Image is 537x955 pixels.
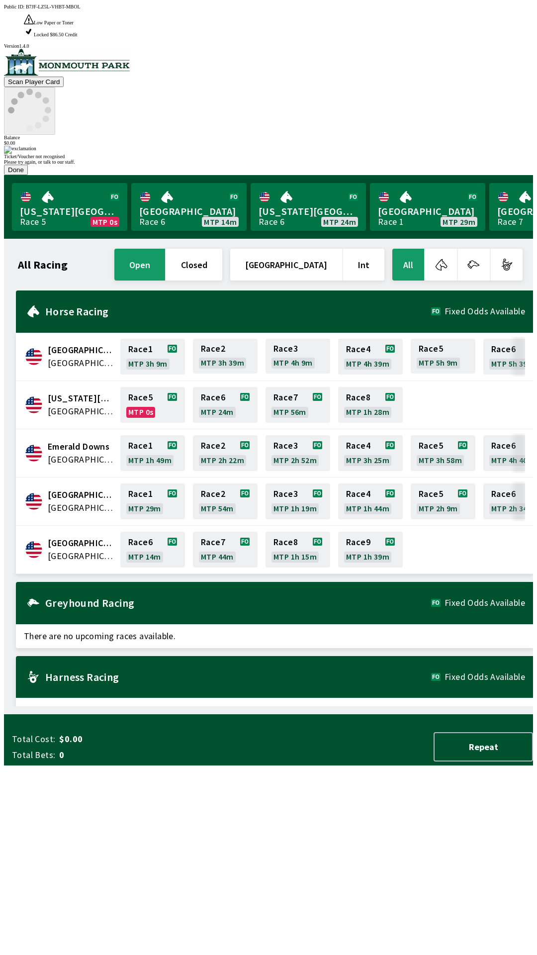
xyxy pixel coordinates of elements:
div: Race 6 [259,218,284,226]
div: Please try again, or talk to our staff. [4,159,533,165]
a: Race4MTP 4h 39m [338,339,403,375]
a: [GEOGRAPHIC_DATA]Race 6MTP 14m [131,183,247,231]
button: Int [343,249,384,281]
div: Race 7 [497,218,523,226]
span: United States [48,550,114,563]
span: Race 2 [201,345,225,353]
span: [US_STATE][GEOGRAPHIC_DATA] [259,205,358,218]
span: Race 2 [201,490,225,498]
span: MTP 54m [201,504,234,512]
span: MTP 5h 9m [419,359,458,367]
button: Scan Player Card [4,77,64,87]
span: Race 2 [201,442,225,450]
h2: Horse Racing [45,307,431,315]
span: Total Cost: [12,733,55,745]
span: Race 8 [273,538,298,546]
span: Race 6 [201,393,225,401]
span: MTP 1h 19m [273,504,317,512]
span: Fixed Odds Available [445,307,525,315]
span: Race 7 [201,538,225,546]
a: Race4MTP 3h 25m [338,435,403,471]
span: Canterbury Park [48,344,114,357]
img: venue logo [4,49,130,76]
img: exclamation [4,146,36,154]
span: There are no upcoming races available. [16,624,533,648]
a: Race1MTP 1h 49m [120,435,185,471]
span: Race 3 [273,490,298,498]
a: Race5MTP 0s [120,387,185,423]
a: Race3MTP 2h 52m [266,435,330,471]
button: Done [4,165,28,175]
a: Race1MTP 3h 9m [120,339,185,375]
a: Race2MTP 54m [193,483,258,519]
span: Race 6 [128,538,153,546]
button: closed [166,249,222,281]
a: [GEOGRAPHIC_DATA]Race 1MTP 29m [370,183,485,231]
span: Race 6 [491,345,516,353]
span: MTP 0s [128,408,153,416]
a: [US_STATE][GEOGRAPHIC_DATA]Race 5MTP 0s [12,183,127,231]
span: MTP 3h 25m [346,456,389,464]
a: Race8MTP 1h 28m [338,387,403,423]
a: Race7MTP 56m [266,387,330,423]
span: [US_STATE][GEOGRAPHIC_DATA] [20,205,119,218]
span: United States [48,405,114,418]
span: MTP 1h 39m [346,553,389,561]
a: Race2MTP 2h 22m [193,435,258,471]
span: MTP 1h 15m [273,553,317,561]
a: Race4MTP 1h 44m [338,483,403,519]
div: Version 1.4.0 [4,43,533,49]
span: Race 9 [346,538,370,546]
span: Race 3 [273,442,298,450]
span: Race 5 [419,345,443,353]
span: MTP 5h 39m [491,360,535,368]
span: Race 1 [128,345,153,353]
span: Fixed Odds Available [445,673,525,681]
span: MTP 0s [92,218,117,226]
button: Repeat [434,732,533,762]
span: Locked $86.50 Credit [34,32,77,37]
span: MTP 3h 39m [201,359,244,367]
span: MTP 2h 9m [419,504,458,512]
span: United States [48,357,114,370]
button: [GEOGRAPHIC_DATA] [230,249,342,281]
span: Race 7 [273,393,298,401]
span: 0 [59,749,216,761]
span: Low Paper or Toner [34,20,74,25]
button: All [392,249,424,281]
span: MTP 1h 49m [128,456,172,464]
span: Race 4 [346,345,370,353]
span: MTP 56m [273,408,306,416]
span: Race 1 [128,490,153,498]
span: Race 5 [419,442,443,450]
span: Monmouth Park [48,537,114,550]
span: Race 6 [491,442,516,450]
a: Race5MTP 2h 9m [411,483,475,519]
div: Balance [4,135,533,140]
h2: Harness Racing [45,673,431,681]
div: Race 5 [20,218,46,226]
span: Emerald Downs [48,440,114,453]
span: United States [48,453,114,466]
span: B7JF-LZ5L-VHBT-MBOL [26,4,81,9]
span: United States [48,501,114,514]
span: Race 3 [273,345,298,353]
h1: All Racing [18,261,68,269]
span: Fixed Odds Available [445,599,525,607]
span: MTP 4h 9m [273,359,313,367]
span: MTP 29m [128,504,161,512]
button: open [114,249,165,281]
a: Race8MTP 1h 15m [266,532,330,568]
span: MTP 2h 52m [273,456,317,464]
span: $0.00 [59,733,216,745]
span: Race 1 [128,442,153,450]
span: [GEOGRAPHIC_DATA] [139,205,239,218]
a: Race2MTP 3h 39m [193,339,258,375]
span: Repeat [443,741,524,753]
a: Race3MTP 4h 9m [266,339,330,375]
h2: Greyhound Racing [45,599,431,607]
span: Race 5 [128,393,153,401]
a: Race6MTP 24m [193,387,258,423]
div: Ticket/Voucher not recognised [4,154,533,159]
span: Race 6 [491,490,516,498]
